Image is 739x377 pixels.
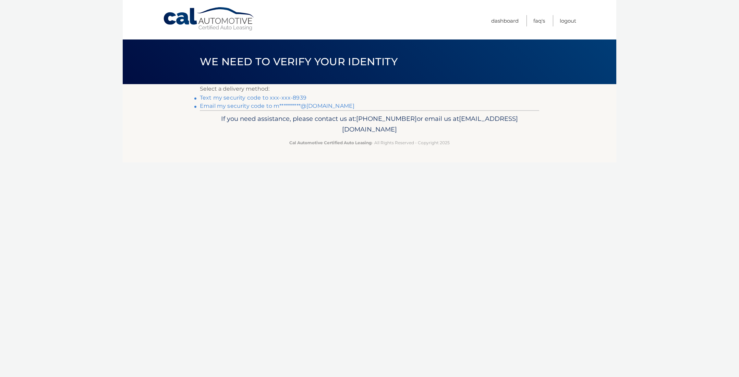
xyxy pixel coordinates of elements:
a: Email my security code to m**********@[DOMAIN_NAME] [200,103,354,109]
p: Select a delivery method: [200,84,539,94]
p: If you need assistance, please contact us at: or email us at [204,113,535,135]
a: Dashboard [491,15,519,26]
a: Cal Automotive [163,7,255,31]
a: Text my security code to xxx-xxx-8939 [200,94,306,101]
p: - All Rights Reserved - Copyright 2025 [204,139,535,146]
span: We need to verify your identity [200,55,398,68]
a: Logout [560,15,576,26]
span: [PHONE_NUMBER] [356,115,417,123]
a: FAQ's [533,15,545,26]
strong: Cal Automotive Certified Auto Leasing [289,140,372,145]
